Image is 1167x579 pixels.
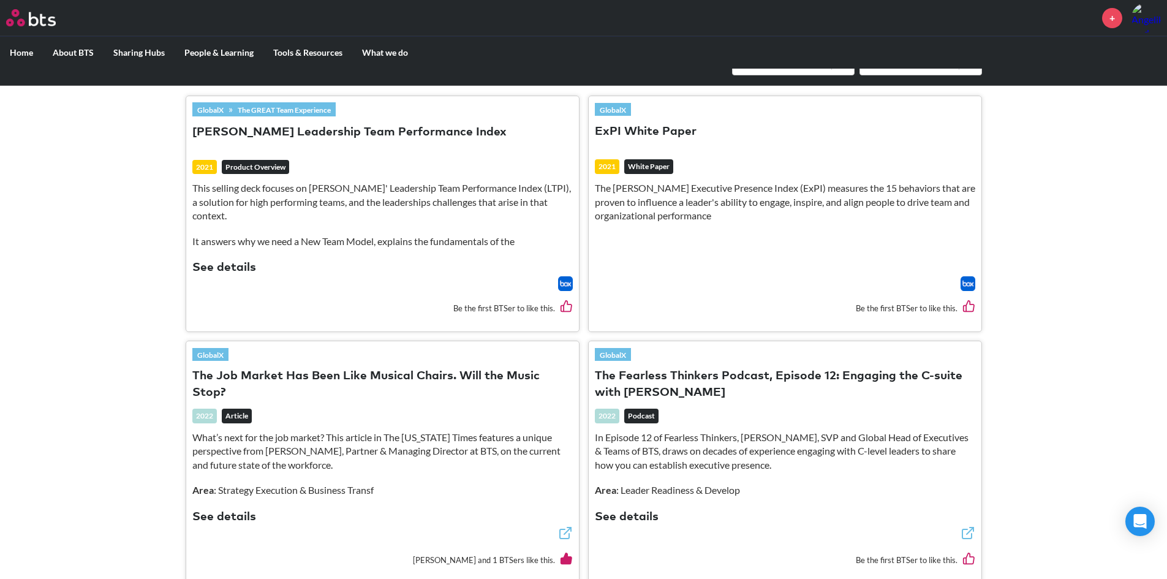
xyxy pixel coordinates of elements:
div: Be the first BTSer to like this. [595,291,975,325]
p: What’s next for the job market? This article in The [US_STATE] Times features a unique perspectiv... [192,431,573,472]
a: GlobalX [192,348,228,361]
button: The Job Market Has Been Like Musical Chairs. Will the Music Stop? [192,368,573,401]
p: In Episode 12 of Fearless Thinkers, [PERSON_NAME], SVP and Global Head of Executives & Teams of B... [595,431,975,472]
div: [PERSON_NAME] and 1 BTSers like this. [192,543,573,577]
label: Sharing Hubs [104,37,175,69]
p: This selling deck focuses on [PERSON_NAME]' Leadership Team Performance Index (LTPI), a solution ... [192,181,573,222]
em: Product Overview [222,160,289,175]
a: Download file from Box [558,276,573,291]
div: Open Intercom Messenger [1125,507,1155,536]
button: See details [192,260,256,276]
em: Podcast [624,409,659,423]
label: People & Learning [175,37,263,69]
button: See details [192,509,256,526]
p: : Leader Readiness & Develop [595,483,975,497]
a: Download file from Box [961,276,975,291]
label: What we do [352,37,418,69]
div: Be the first BTSer to like this. [595,543,975,577]
div: 2022 [192,409,217,423]
a: The GREAT Team Experience [233,103,336,116]
p: : Strategy Execution & Business Transf [192,483,573,497]
em: White Paper [624,159,673,174]
div: 2021 [595,159,619,174]
img: Box logo [961,276,975,291]
label: Tools & Resources [263,37,352,69]
a: External link [961,526,975,543]
div: » [192,102,336,116]
div: 2021 [192,160,217,175]
button: See details [595,509,659,526]
a: Profile [1131,3,1161,32]
strong: Area [192,484,214,496]
img: BTS Logo [6,9,56,26]
button: [PERSON_NAME] Leadership Team Performance Index [192,124,507,141]
p: It answers why we need a New Team Model, explains the fundamentals of the [192,235,573,248]
img: Box logo [558,276,573,291]
em: Article [222,409,252,423]
label: About BTS [43,37,104,69]
a: GlobalX [595,103,631,116]
p: The [PERSON_NAME] Executive Presence Index (ExPI) measures the 15 behaviors that are proven to in... [595,181,975,222]
img: Angeliki Andreou [1131,3,1161,32]
a: GlobalX [192,103,228,116]
a: + [1102,8,1122,28]
div: 2022 [595,409,619,423]
a: External link [558,526,573,543]
div: Be the first BTSer to like this. [192,291,573,325]
button: ExPI White Paper [595,124,697,140]
strong: Area [595,484,616,496]
a: GlobalX [595,348,631,361]
a: Go home [6,9,78,26]
button: The Fearless Thinkers Podcast, Episode 12: Engaging the C-suite with [PERSON_NAME] [595,368,975,401]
